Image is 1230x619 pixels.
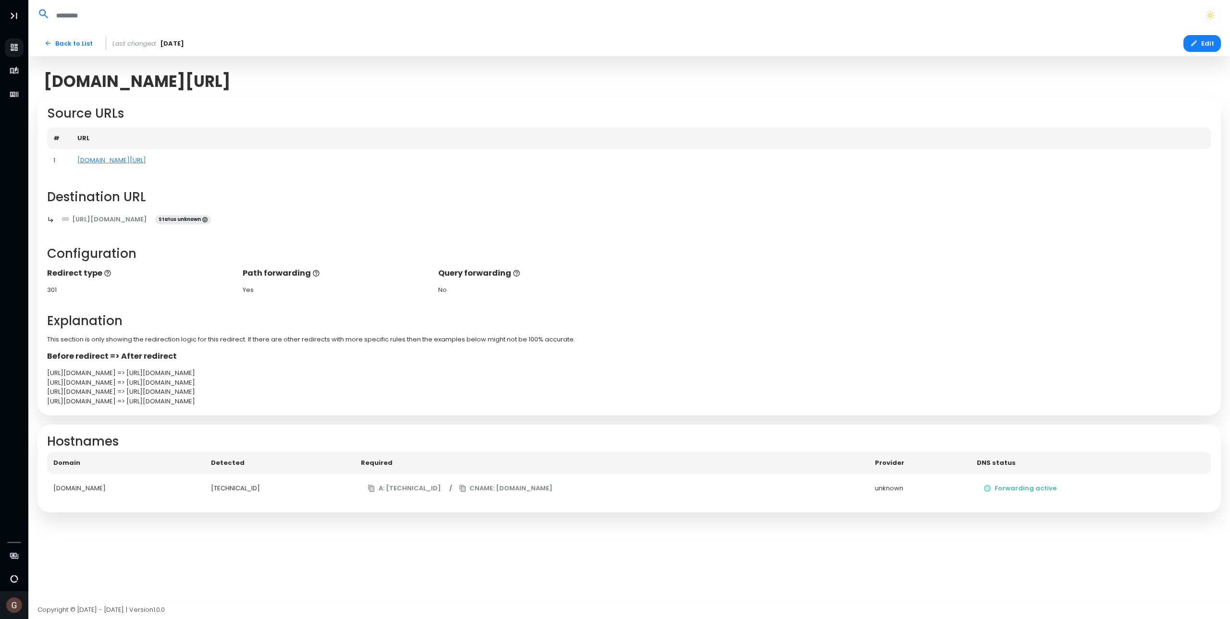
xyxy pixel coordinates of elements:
[47,190,1212,205] h2: Destination URL
[47,106,1212,121] h2: Source URLs
[37,35,99,52] a: Back to List
[243,267,429,279] p: Path forwarding
[971,452,1211,474] th: DNS status
[47,314,1212,328] h2: Explanation
[438,285,625,295] div: No
[47,368,1212,378] div: [URL][DOMAIN_NAME] => [URL][DOMAIN_NAME]
[47,127,71,149] th: #
[6,597,22,613] img: Avatar
[869,452,971,474] th: Provider
[37,605,165,614] span: Copyright © [DATE] - [DATE] | Version 1.0.0
[205,452,355,474] th: Detected
[47,351,1212,362] p: Before redirect => After redirect
[977,480,1063,497] button: Forwarding active
[53,484,199,493] div: [DOMAIN_NAME]
[205,474,355,503] td: [TECHNICAL_ID]
[53,156,65,165] div: 1
[47,335,1212,344] p: This section is only showing the redirection logic for this redirect. If there are other redirect...
[112,39,157,49] span: Last changed:
[47,267,234,279] p: Redirect type
[47,452,205,474] th: Domain
[55,211,154,228] a: [URL][DOMAIN_NAME]
[5,7,23,25] button: Toggle Aside
[438,267,625,279] p: Query forwarding
[875,484,964,493] div: unknown
[452,480,560,497] button: CNAME: [DOMAIN_NAME]
[71,127,1212,149] th: URL
[47,285,234,295] div: 301
[1183,35,1221,52] button: Edit
[47,434,1212,449] h2: Hostnames
[361,480,448,497] button: A: [TECHNICAL_ID]
[160,39,184,49] span: [DATE]
[77,156,146,165] a: [DOMAIN_NAME][URL]
[47,397,1212,406] div: [URL][DOMAIN_NAME] => [URL][DOMAIN_NAME]
[243,285,429,295] div: Yes
[355,452,869,474] th: Required
[44,72,231,91] span: [DOMAIN_NAME][URL]
[47,387,1212,397] div: [URL][DOMAIN_NAME] => [URL][DOMAIN_NAME]
[155,215,211,225] span: Status unknown
[47,378,1212,388] div: [URL][DOMAIN_NAME] => [URL][DOMAIN_NAME]
[47,246,1212,261] h2: Configuration
[355,474,869,503] td: /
